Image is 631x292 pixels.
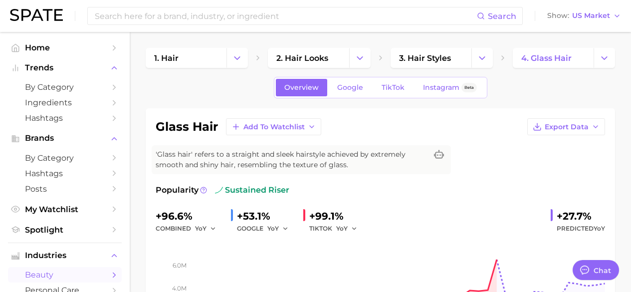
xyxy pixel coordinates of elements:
span: Industries [25,251,105,260]
a: Overview [276,79,327,96]
button: YoY [267,223,289,235]
div: +99.1% [309,208,364,224]
a: Hashtags [8,110,122,126]
a: by Category [8,79,122,95]
span: beauty [25,270,105,280]
span: US Market [572,13,610,18]
a: My Watchlist [8,202,122,217]
span: sustained riser [215,184,289,196]
span: Add to Watchlist [243,123,305,131]
a: Ingredients [8,95,122,110]
span: TikTok [382,83,405,92]
img: SPATE [10,9,63,21]
div: combined [156,223,223,235]
a: Spotlight [8,222,122,238]
span: YoY [267,224,279,233]
button: Industries [8,248,122,263]
span: 1. hair [154,53,179,63]
div: TIKTOK [309,223,364,235]
span: by Category [25,153,105,163]
span: Overview [284,83,319,92]
img: sustained riser [215,186,223,194]
span: Predicted [557,223,605,235]
a: InstagramBeta [415,79,485,96]
a: 4. glass hair [513,48,594,68]
span: 'Glass hair' refers to a straight and sleek hairstyle achieved by extremely smooth and shiny hair... [156,149,427,170]
div: +53.1% [237,208,295,224]
a: 2. hair looks [268,48,349,68]
button: YoY [195,223,216,235]
span: Ingredients [25,98,105,107]
a: TikTok [373,79,413,96]
a: Google [329,79,372,96]
span: Trends [25,63,105,72]
div: GOOGLE [237,223,295,235]
span: My Watchlist [25,205,105,214]
span: Brands [25,134,105,143]
button: Trends [8,60,122,75]
span: Popularity [156,184,199,196]
span: 3. hair styles [399,53,451,63]
button: Add to Watchlist [226,118,321,135]
span: Home [25,43,105,52]
span: Hashtags [25,169,105,178]
a: by Category [8,150,122,166]
span: Posts [25,184,105,194]
span: Instagram [423,83,459,92]
button: Change Category [594,48,615,68]
input: Search here for a brand, industry, or ingredient [94,7,477,24]
span: 2. hair looks [276,53,328,63]
button: Change Category [226,48,248,68]
span: Export Data [545,123,589,131]
button: Change Category [349,48,371,68]
span: Hashtags [25,113,105,123]
span: Spotlight [25,225,105,235]
button: Export Data [527,118,605,135]
h1: glass hair [156,121,218,133]
a: beauty [8,267,122,283]
button: Brands [8,131,122,146]
a: Posts [8,181,122,197]
button: ShowUS Market [545,9,624,22]
a: 3. hair styles [391,48,471,68]
a: 1. hair [146,48,226,68]
div: +27.7% [557,208,605,224]
span: YoY [336,224,348,233]
span: Show [547,13,569,18]
button: YoY [336,223,358,235]
span: Search [488,11,516,21]
div: +96.6% [156,208,223,224]
button: Change Category [471,48,493,68]
span: Google [337,83,363,92]
a: Hashtags [8,166,122,181]
span: YoY [195,224,207,233]
span: Beta [464,83,474,92]
a: Home [8,40,122,55]
span: by Category [25,82,105,92]
span: YoY [594,225,605,232]
span: 4. glass hair [521,53,572,63]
